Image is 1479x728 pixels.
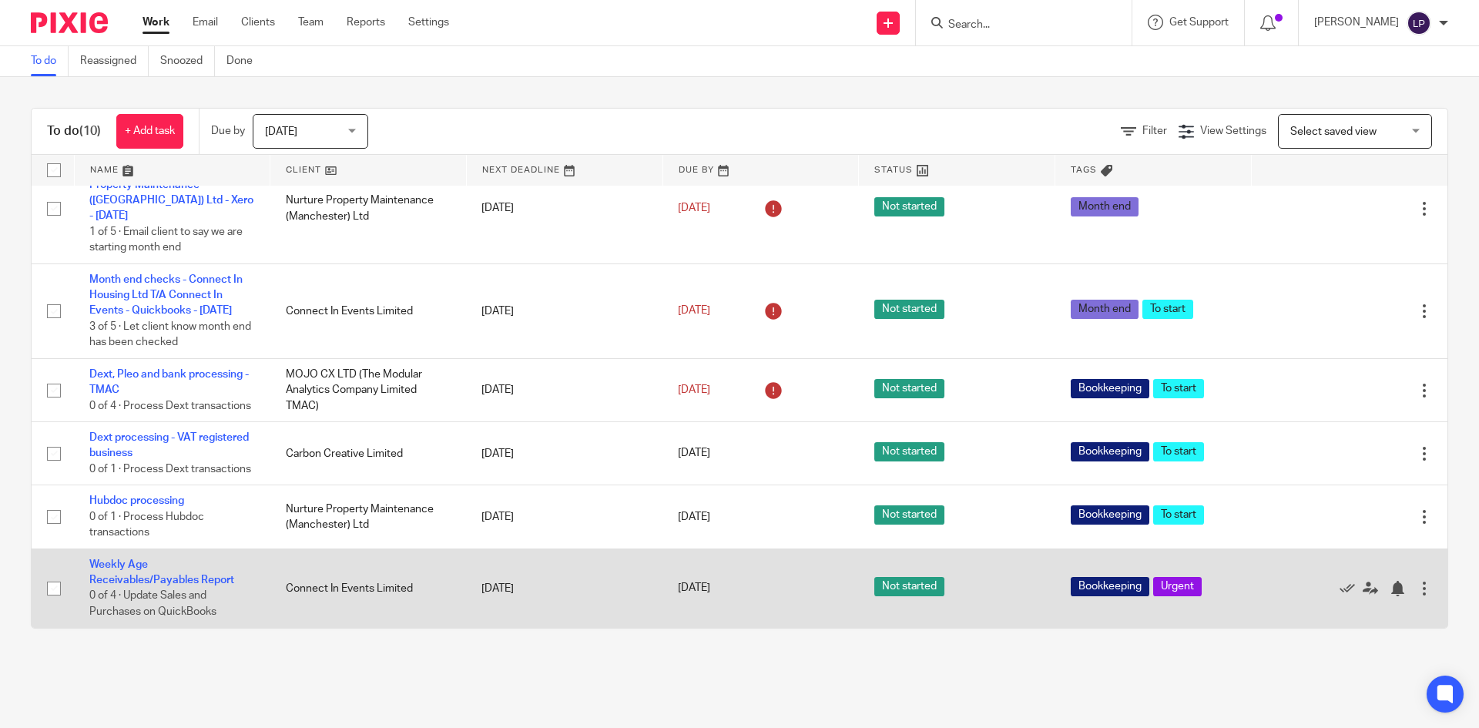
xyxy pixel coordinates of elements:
[270,485,467,549] td: Nurture Property Maintenance (Manchester) Ltd
[89,321,251,348] span: 3 of 5 · Let client know month end has been checked
[89,464,251,475] span: 0 of 1 · Process Dext transactions
[678,203,710,213] span: [DATE]
[678,306,710,317] span: [DATE]
[270,358,467,421] td: MOJO CX LTD (The Modular Analytics Company Limited TMAC)
[193,15,218,30] a: Email
[89,401,251,411] span: 0 of 4 · Process Dext transactions
[226,46,264,76] a: Done
[1071,166,1097,174] span: Tags
[347,15,385,30] a: Reports
[79,125,101,137] span: (10)
[89,369,249,395] a: Dext, Pleo and bank processing - TMAC
[1169,17,1229,28] span: Get Support
[1153,577,1202,596] span: Urgent
[466,549,662,627] td: [DATE]
[874,505,944,525] span: Not started
[1071,505,1149,525] span: Bookkeeping
[1071,442,1149,461] span: Bookkeeping
[1153,505,1204,525] span: To start
[874,577,944,596] span: Not started
[241,15,275,30] a: Clients
[31,46,69,76] a: To do
[1290,126,1377,137] span: Select saved view
[1071,300,1139,319] span: Month end
[160,46,215,76] a: Snoozed
[270,153,467,263] td: Nurture Property Maintenance (Manchester) Ltd
[874,300,944,319] span: Not started
[466,153,662,263] td: [DATE]
[116,114,183,149] a: + Add task
[678,448,710,459] span: [DATE]
[89,512,204,538] span: 0 of 1 · Process Hubdoc transactions
[678,384,710,395] span: [DATE]
[408,15,449,30] a: Settings
[211,123,245,139] p: Due by
[1407,11,1431,35] img: svg%3E
[874,442,944,461] span: Not started
[31,12,108,33] img: Pixie
[874,197,944,216] span: Not started
[298,15,324,30] a: Team
[270,422,467,485] td: Carbon Creative Limited
[1153,442,1204,461] span: To start
[265,126,297,137] span: [DATE]
[678,583,710,594] span: [DATE]
[270,549,467,627] td: Connect In Events Limited
[89,591,216,618] span: 0 of 4 · Update Sales and Purchases on QuickBooks
[89,274,243,317] a: Month end checks - Connect In Housing Ltd T/A Connect In Events - Quickbooks - [DATE]
[89,559,234,585] a: Weekly Age Receivables/Payables Report
[1071,379,1149,398] span: Bookkeeping
[1071,197,1139,216] span: Month end
[947,18,1085,32] input: Search
[1200,126,1266,136] span: View Settings
[1071,577,1149,596] span: Bookkeeping
[47,123,101,139] h1: To do
[466,263,662,358] td: [DATE]
[1314,15,1399,30] p: [PERSON_NAME]
[270,263,467,358] td: Connect In Events Limited
[1142,126,1167,136] span: Filter
[466,358,662,421] td: [DATE]
[874,379,944,398] span: Not started
[80,46,149,76] a: Reassigned
[1340,580,1363,595] a: Mark as done
[466,485,662,549] td: [DATE]
[1153,379,1204,398] span: To start
[466,422,662,485] td: [DATE]
[89,432,249,458] a: Dext processing - VAT registered business
[89,495,184,506] a: Hubdoc processing
[143,15,169,30] a: Work
[678,512,710,522] span: [DATE]
[89,226,243,253] span: 1 of 5 · Email client to say we are starting month end
[1142,300,1193,319] span: To start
